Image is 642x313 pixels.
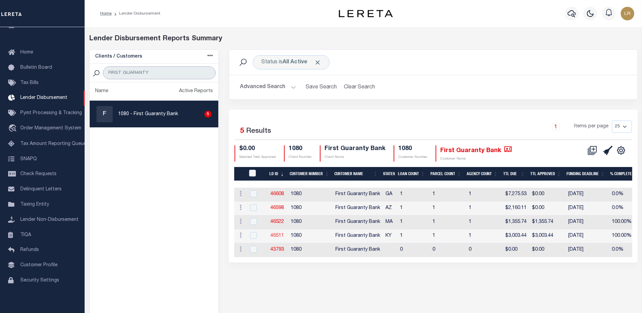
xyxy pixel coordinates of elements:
[380,167,395,181] th: States
[270,220,284,224] a: 46522
[314,59,321,66] span: Click to Remove
[103,66,216,79] input: Search Customer
[397,215,430,229] td: 1
[20,96,67,100] span: Lender Disbursement
[566,202,609,215] td: [DATE]
[528,167,564,181] th: Ttl Approved: activate to sort column ascending
[20,248,39,252] span: Refunds
[20,126,81,131] span: Order Management System
[332,167,380,181] th: Customer Name: activate to sort column ascending
[341,81,378,94] button: Clear Search
[239,145,276,153] h4: $0.00
[466,188,503,202] td: 1
[302,81,341,94] button: Save Search
[503,229,529,243] td: $3,003.44
[566,188,609,202] td: [DATE]
[288,229,333,243] td: 1080
[398,145,427,153] h4: 1080
[118,111,178,118] p: 1080 - First Guaranty Bank
[607,167,641,181] th: % Complete: activate to sort column ascending
[333,215,383,229] td: First Guaranty Bank
[288,202,333,215] td: 1080
[564,167,607,181] th: Funding Deadline: activate to sort column ascending
[566,215,609,229] td: [DATE]
[397,243,430,257] td: 0
[20,187,62,192] span: Delinquent Letters
[574,123,608,130] span: Items per page
[95,54,142,60] h5: Clients / Customers
[395,167,428,181] th: Loan Count: activate to sort column ascending
[566,229,609,243] td: [DATE]
[430,243,466,257] td: 0
[464,167,501,181] th: Agency Count: activate to sort column ascending
[503,202,529,215] td: $2,160.11
[20,142,86,146] span: Tax Amount Reporting Queue
[240,81,296,94] button: Advanced Search
[204,111,212,118] div: 5
[95,88,108,95] div: Name
[179,88,213,95] div: Active Reports
[20,278,59,283] span: Security Settings
[20,65,52,70] span: Bulletin Board
[529,229,566,243] td: $3,003.44
[96,106,113,122] div: F
[503,243,529,257] td: $0.00
[383,188,397,202] td: GA
[397,229,430,243] td: 1
[289,155,312,160] p: Client Number
[20,217,79,222] span: Lender Non-Disbursement
[90,101,219,127] a: F1080 - First Guaranty Bank5
[20,172,57,176] span: Check Requests
[503,215,529,229] td: $1,355.74
[253,55,330,69] div: Status is
[20,50,33,55] span: Home
[430,215,466,229] td: 1
[466,229,503,243] td: 1
[621,7,634,20] img: svg+xml;base64,PHN2ZyB4bWxucz0iaHR0cDovL3d3dy53My5vcmcvMjAwMC9zdmciIHBvaW50ZXItZXZlbnRzPSJub25lIi...
[552,123,559,130] a: 1
[383,215,397,229] td: MA
[239,155,276,160] p: Selected Total Approved
[20,263,58,268] span: Customer Profile
[430,229,466,243] td: 1
[466,243,503,257] td: 0
[289,145,312,153] h4: 1080
[529,215,566,229] td: $1,355.74
[112,11,160,17] li: Lender Disbursement
[325,155,385,160] p: Client Name
[283,60,307,65] b: All Active
[503,188,529,202] td: $7,275.53
[240,128,244,135] span: 5
[325,145,385,153] h4: First Guaranty Bank
[398,155,427,160] p: Customer Number
[288,188,333,202] td: 1080
[397,188,430,202] td: 1
[383,202,397,215] td: AZ
[8,124,19,133] i: travel_explore
[430,202,466,215] td: 1
[246,126,271,137] label: Results
[270,233,284,238] a: 46511
[383,229,397,243] td: KY
[100,12,112,16] a: Home
[270,192,284,196] a: 46608
[466,215,503,229] td: 1
[270,247,284,252] a: 43793
[288,243,333,257] td: 1080
[440,145,512,154] h4: First Guaranty Bank
[529,202,566,215] td: $0.00
[440,156,512,162] p: Customer Name
[339,10,393,17] img: logo-dark.svg
[333,243,383,257] td: First Guaranty Bank
[566,243,609,257] td: [DATE]
[466,202,503,215] td: 1
[501,167,528,181] th: Ttl Due: activate to sort column ascending
[20,81,39,85] span: Tax Bills
[89,34,638,44] div: Lender Disbursement Reports Summary
[288,215,333,229] td: 1080
[287,167,332,181] th: Customer Number: activate to sort column ascending
[428,167,464,181] th: Parcel Count: activate to sort column ascending
[333,229,383,243] td: First Guaranty Bank
[529,188,566,202] td: $0.00
[20,111,82,116] span: Pymt Processing & Tracking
